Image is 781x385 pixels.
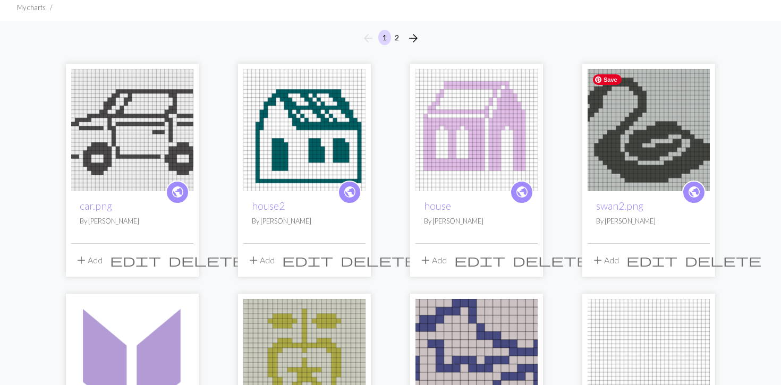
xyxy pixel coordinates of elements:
a: public [338,181,361,204]
img: car.png [71,69,193,191]
i: Edit [626,254,677,267]
a: fish [415,354,538,364]
button: Add [243,250,278,270]
span: Save [593,74,622,85]
button: Edit [106,250,165,270]
i: public [343,182,356,203]
a: public [510,181,533,204]
a: sparrow.png [71,354,193,364]
i: Edit [282,254,333,267]
button: 2 [390,30,403,45]
span: delete [685,253,761,268]
i: Next [407,32,420,45]
a: house2 [252,200,285,212]
p: By [PERSON_NAME] [424,216,529,226]
span: edit [626,253,677,268]
p: By [PERSON_NAME] [80,216,185,226]
button: Add [415,250,451,270]
span: public [343,184,356,200]
a: car.png [80,200,112,212]
button: Edit [451,250,509,270]
span: add [419,253,432,268]
a: fish [588,354,710,364]
span: add [247,253,260,268]
i: public [515,182,529,203]
p: By [PERSON_NAME] [596,216,701,226]
button: Delete [509,250,593,270]
img: swan2.png [588,69,710,191]
a: swan2.png [588,124,710,134]
li: My charts [17,3,46,13]
button: Edit [278,250,337,270]
button: Delete [337,250,421,270]
button: 1 [378,30,391,45]
img: house2 [243,69,366,191]
a: public [166,181,189,204]
button: Delete [165,250,249,270]
button: Delete [681,250,765,270]
nav: Page navigation [358,30,424,47]
span: add [591,253,604,268]
button: Edit [623,250,681,270]
span: delete [513,253,589,268]
a: house2 [243,124,366,134]
span: public [687,184,701,200]
a: apple [243,354,366,364]
a: house [415,124,538,134]
span: edit [282,253,333,268]
span: public [171,184,184,200]
i: Edit [454,254,505,267]
img: house [415,69,538,191]
button: Next [403,30,424,47]
p: By [PERSON_NAME] [252,216,357,226]
span: arrow_forward [407,31,420,46]
a: house [424,200,451,212]
span: edit [454,253,505,268]
a: car.png [71,124,193,134]
span: delete [168,253,245,268]
span: add [75,253,88,268]
span: delete [341,253,417,268]
button: Add [71,250,106,270]
a: swan2.png [596,200,643,212]
i: public [687,182,701,203]
a: public [682,181,706,204]
span: edit [110,253,161,268]
span: public [515,184,529,200]
button: Add [588,250,623,270]
i: public [171,182,184,203]
i: Edit [110,254,161,267]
